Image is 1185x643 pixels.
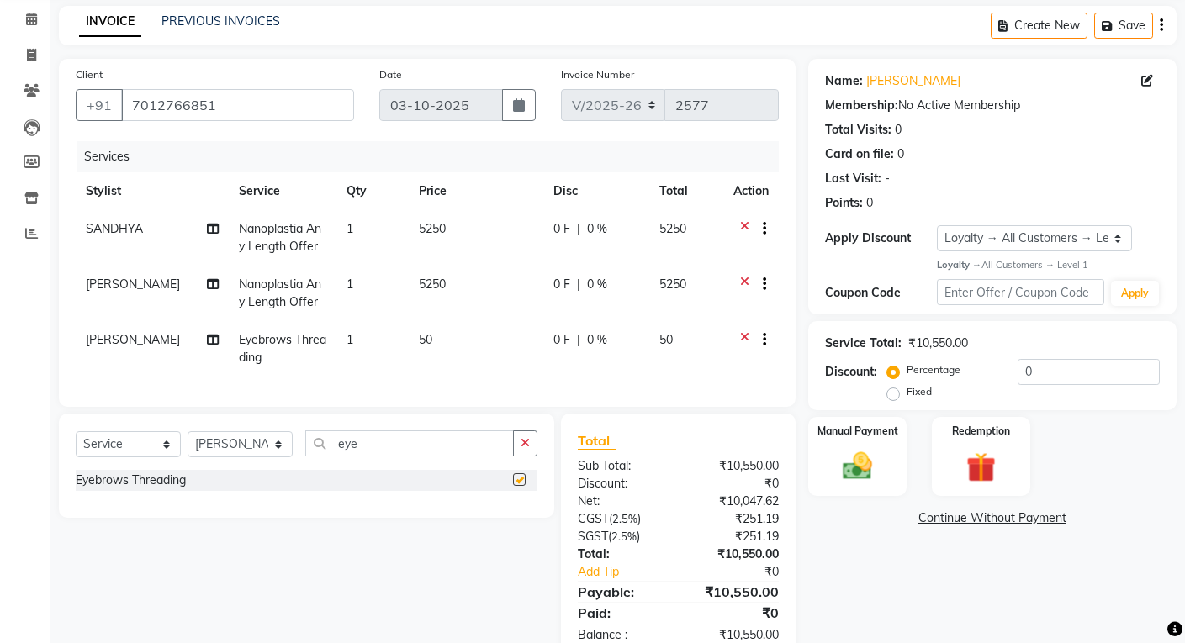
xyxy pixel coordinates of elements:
span: 2.5% [612,512,637,525]
div: ₹10,550.00 [678,457,791,475]
img: _cash.svg [833,449,882,483]
th: Total [649,172,723,210]
a: Add Tip [565,563,697,581]
div: Paid: [565,603,679,623]
div: Eyebrows Threading [76,472,186,489]
a: Continue Without Payment [812,509,1173,527]
span: Nanoplastia Any Length Offer [239,221,321,254]
span: Eyebrows Threading [239,332,326,365]
th: Service [229,172,336,210]
div: Total Visits: [825,121,891,139]
div: Total: [565,545,679,563]
span: 1 [347,277,353,292]
button: Create New [991,13,1087,39]
span: 0 % [587,276,607,293]
div: Coupon Code [825,284,937,302]
span: 1 [347,332,353,347]
span: [PERSON_NAME] [86,332,180,347]
div: Service Total: [825,335,902,352]
span: SANDHYA [86,221,143,236]
div: No Active Membership [825,97,1160,114]
label: Redemption [952,424,1010,439]
div: Discount: [565,475,679,493]
th: Disc [543,172,649,210]
a: [PERSON_NAME] [866,72,960,90]
div: ₹251.19 [678,528,791,545]
a: INVOICE [79,7,141,37]
span: 0 F [553,220,570,238]
img: _gift.svg [957,449,1006,486]
input: Search or Scan [305,430,514,456]
div: ₹10,550.00 [678,582,791,602]
div: All Customers → Level 1 [937,258,1160,272]
label: Client [76,67,103,82]
div: ( ) [565,528,679,545]
div: ( ) [565,510,679,528]
th: Qty [336,172,408,210]
label: Date [379,67,402,82]
label: Fixed [907,384,932,399]
span: 50 [659,332,673,347]
div: ₹251.19 [678,510,791,528]
span: 2.5% [611,530,637,543]
div: ₹0 [697,563,791,581]
button: +91 [76,89,123,121]
div: Discount: [825,363,877,381]
span: 5250 [659,277,686,292]
span: 1 [347,221,353,236]
span: Nanoplastia Any Length Offer [239,277,321,309]
span: 5250 [419,221,446,236]
div: 0 [866,194,873,212]
button: Apply [1111,281,1159,306]
div: - [885,170,890,187]
div: Sub Total: [565,457,679,475]
button: Save [1094,13,1153,39]
div: Name: [825,72,863,90]
div: 0 [895,121,902,139]
div: Membership: [825,97,898,114]
span: 0 % [587,331,607,349]
label: Manual Payment [817,424,898,439]
input: Search by Name/Mobile/Email/Code [121,89,354,121]
span: 0 F [553,331,570,349]
div: Points: [825,194,863,212]
div: ₹10,047.62 [678,493,791,510]
div: 0 [897,145,904,163]
strong: Loyalty → [937,259,981,271]
span: 5250 [659,221,686,236]
span: 5250 [419,277,446,292]
th: Price [409,172,543,210]
span: CGST [578,511,609,526]
div: Last Visit: [825,170,881,187]
th: Action [723,172,779,210]
div: Card on file: [825,145,894,163]
div: Net: [565,493,679,510]
div: Services [77,141,791,172]
div: ₹10,550.00 [908,335,968,352]
div: Payable: [565,582,679,602]
label: Percentage [907,362,960,377]
div: Apply Discount [825,229,937,247]
div: ₹0 [678,475,791,493]
span: | [577,220,580,238]
span: [PERSON_NAME] [86,277,180,292]
div: ₹0 [678,603,791,623]
span: 0 F [553,276,570,293]
th: Stylist [76,172,229,210]
div: ₹10,550.00 [678,545,791,563]
span: 50 [419,332,432,347]
a: PREVIOUS INVOICES [161,13,280,29]
span: SGST [578,529,608,544]
input: Enter Offer / Coupon Code [937,279,1104,305]
label: Invoice Number [561,67,634,82]
span: 0 % [587,220,607,238]
span: | [577,276,580,293]
span: Total [578,432,616,450]
span: | [577,331,580,349]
